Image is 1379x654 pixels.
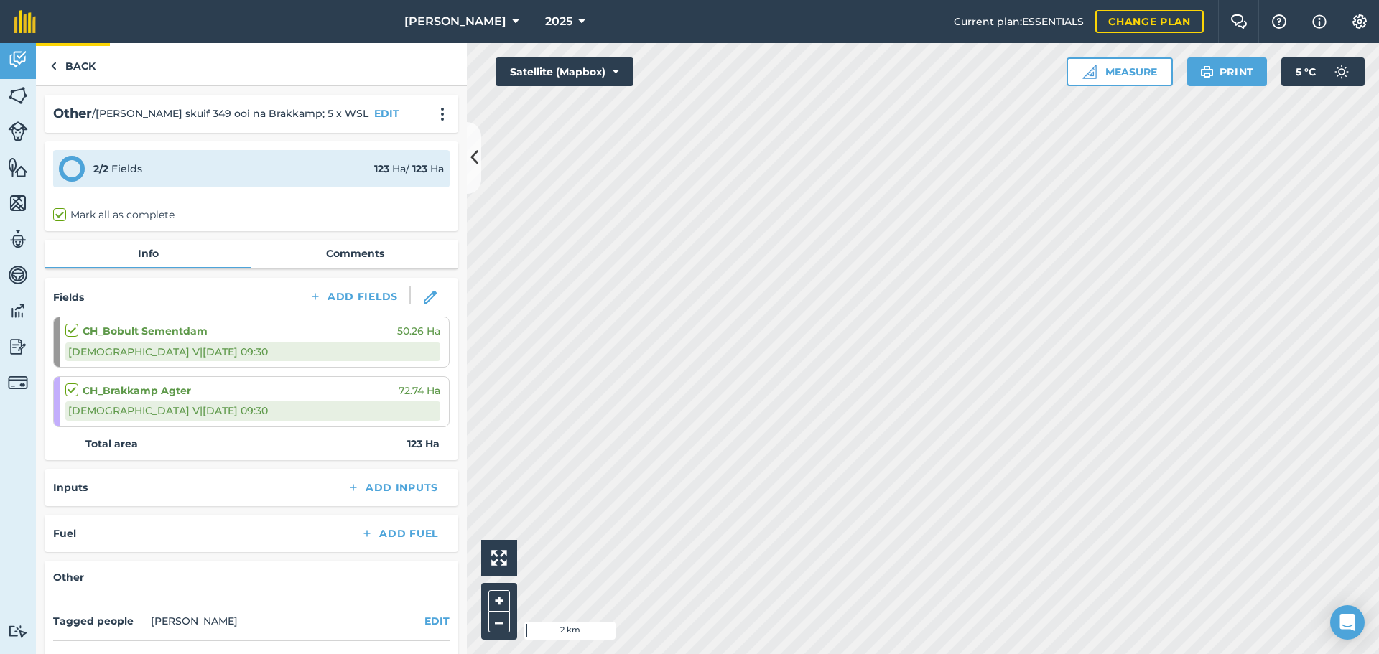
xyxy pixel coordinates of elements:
[45,240,251,267] a: Info
[8,336,28,358] img: svg+xml;base64,PD94bWwgdmVyc2lvbj0iMS4wIiBlbmNvZGluZz0idXRmLTgiPz4KPCEtLSBHZW5lcmF0b3I6IEFkb2JlIE...
[434,107,451,121] img: svg+xml;base64,PHN2ZyB4bWxucz0iaHR0cDovL3d3dy53My5vcmcvMjAwMC9zdmciIHdpZHRoPSIyMCIgaGVpZ2h0PSIyNC...
[397,323,440,339] span: 50.26 Ha
[1351,14,1368,29] img: A cog icon
[8,373,28,393] img: svg+xml;base64,PD94bWwgdmVyc2lvbj0iMS4wIiBlbmNvZGluZz0idXRmLTgiPz4KPCEtLSBHZW5lcmF0b3I6IEFkb2JlIE...
[53,207,175,223] label: Mark all as complete
[8,49,28,70] img: svg+xml;base64,PD94bWwgdmVyc2lvbj0iMS4wIiBlbmNvZGluZz0idXRmLTgiPz4KPCEtLSBHZW5lcmF0b3I6IEFkb2JlIE...
[1271,14,1288,29] img: A question mark icon
[1067,57,1173,86] button: Measure
[8,192,28,214] img: svg+xml;base64,PHN2ZyB4bWxucz0iaHR0cDovL3d3dy53My5vcmcvMjAwMC9zdmciIHdpZHRoPSI1NiIgaGVpZ2h0PSI2MC...
[8,85,28,106] img: svg+xml;base64,PHN2ZyB4bWxucz0iaHR0cDovL3d3dy53My5vcmcvMjAwMC9zdmciIHdpZHRoPSI1NiIgaGVpZ2h0PSI2MC...
[93,162,108,175] strong: 2 / 2
[1095,10,1204,33] a: Change plan
[412,162,427,175] strong: 123
[1281,57,1365,86] button: 5 °C
[8,157,28,178] img: svg+xml;base64,PHN2ZyB4bWxucz0iaHR0cDovL3d3dy53My5vcmcvMjAwMC9zdmciIHdpZHRoPSI1NiIgaGVpZ2h0PSI2MC...
[8,300,28,322] img: svg+xml;base64,PD94bWwgdmVyc2lvbj0iMS4wIiBlbmNvZGluZz0idXRmLTgiPz4KPCEtLSBHZW5lcmF0b3I6IEFkb2JlIE...
[8,264,28,286] img: svg+xml;base64,PD94bWwgdmVyc2lvbj0iMS4wIiBlbmNvZGluZz0idXRmLTgiPz4KPCEtLSBHZW5lcmF0b3I6IEFkb2JlIE...
[424,291,437,304] img: svg+xml;base64,PHN2ZyB3aWR0aD0iMTgiIGhlaWdodD0iMTgiIHZpZXdCb3g9IjAgMCAxOCAxOCIgZmlsbD0ibm9uZSIgeG...
[954,14,1084,29] span: Current plan : ESSENTIALS
[491,550,507,566] img: Four arrows, one pointing top left, one top right, one bottom right and the last bottom left
[488,612,510,632] button: –
[8,121,28,141] img: svg+xml;base64,PD94bWwgdmVyc2lvbj0iMS4wIiBlbmNvZGluZz0idXRmLTgiPz4KPCEtLSBHZW5lcmF0b3I6IEFkb2JlIE...
[83,323,208,339] strong: CH_Bobult Sementdam
[8,625,28,638] img: svg+xml;base64,PD94bWwgdmVyc2lvbj0iMS4wIiBlbmNvZGluZz0idXRmLTgiPz4KPCEtLSBHZW5lcmF0b3I6IEFkb2JlIE...
[151,613,238,629] li: [PERSON_NAME]
[496,57,633,86] button: Satellite (Mapbox)
[335,477,450,497] button: Add Inputs
[53,613,145,629] h4: Tagged people
[374,162,389,175] strong: 123
[374,106,399,121] button: EDIT
[297,286,409,307] button: Add Fields
[53,569,450,585] h4: Other
[1296,57,1316,86] span: 5 ° C
[407,436,440,452] strong: 123 Ha
[1330,605,1365,640] div: Open Intercom Messenger
[251,240,458,267] a: Comments
[65,401,440,420] div: [DEMOGRAPHIC_DATA] V | [DATE] 09:30
[1327,57,1356,86] img: svg+xml;base64,PD94bWwgdmVyc2lvbj0iMS4wIiBlbmNvZGluZz0idXRmLTgiPz4KPCEtLSBHZW5lcmF0b3I6IEFkb2JlIE...
[1200,63,1214,80] img: svg+xml;base64,PHN2ZyB4bWxucz0iaHR0cDovL3d3dy53My5vcmcvMjAwMC9zdmciIHdpZHRoPSIxOSIgaGVpZ2h0PSIyNC...
[374,161,444,177] div: Ha / Ha
[545,13,572,30] span: 2025
[349,523,450,543] button: Add Fuel
[1082,65,1097,79] img: Ruler icon
[53,525,76,541] h4: Fuel
[53,480,88,495] h4: Inputs
[399,383,440,398] span: 72.74 Ha
[65,342,440,361] div: [DEMOGRAPHIC_DATA] V | [DATE] 09:30
[50,57,57,75] img: svg+xml;base64,PHN2ZyB4bWxucz0iaHR0cDovL3d3dy53My5vcmcvMjAwMC9zdmciIHdpZHRoPSI5IiBoZWlnaHQ9IjI0Ii...
[1230,14,1248,29] img: Two speech bubbles overlapping with the left bubble in the forefront
[8,228,28,250] img: svg+xml;base64,PD94bWwgdmVyc2lvbj0iMS4wIiBlbmNvZGluZz0idXRmLTgiPz4KPCEtLSBHZW5lcmF0b3I6IEFkb2JlIE...
[93,161,142,177] div: Fields
[488,590,510,612] button: +
[83,383,191,398] strong: CH_Brakkamp Agter
[1187,57,1268,86] button: Print
[85,436,138,452] strong: Total area
[92,106,368,121] span: / [PERSON_NAME] skuif 349 ooi na Brakkamp; 5 x WSL
[53,103,92,124] h2: Other
[14,10,36,33] img: fieldmargin Logo
[53,289,84,305] h4: Fields
[404,13,506,30] span: [PERSON_NAME]
[36,43,110,85] a: Back
[424,613,450,629] button: EDIT
[1312,13,1327,30] img: svg+xml;base64,PHN2ZyB4bWxucz0iaHR0cDovL3d3dy53My5vcmcvMjAwMC9zdmciIHdpZHRoPSIxNyIgaGVpZ2h0PSIxNy...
